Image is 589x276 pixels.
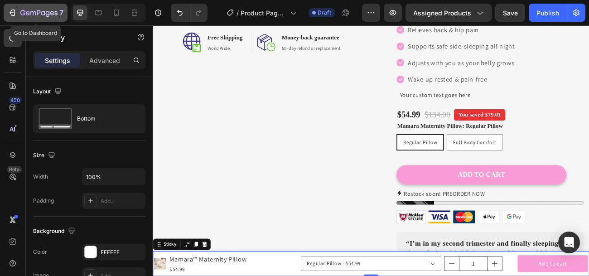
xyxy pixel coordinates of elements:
[307,81,452,93] div: Your custom text goes here
[101,197,143,205] div: Add...
[33,248,47,256] div: Color
[33,150,57,162] div: Size
[241,8,287,18] span: Product Page - [DATE] 11:24:23
[153,25,589,276] iframe: Design area
[82,169,145,185] input: Auto
[33,86,63,98] div: Layout
[406,4,492,22] button: Assigned Products
[318,20,451,32] p: Supports safe side-sleeping all night
[413,8,471,18] span: Assigned Products
[77,108,132,129] div: Bottom
[33,197,54,205] div: Padding
[68,24,111,33] p: World Wide
[558,232,580,253] div: Open Intercom Messenger
[33,173,48,181] div: Width
[59,7,63,18] p: 7
[237,8,239,18] span: /
[338,104,372,119] div: $134.00
[318,41,450,52] p: Adjusts with you as your belly grows
[318,9,331,17] span: Draft
[44,32,121,43] p: Sticky
[304,104,334,119] div: $54.99
[529,4,567,22] button: Publish
[33,225,77,237] div: Background
[171,4,208,22] div: Undo/Redo
[374,141,428,150] span: Full Body Comfort
[304,174,515,198] button: ADD TO CART
[4,4,68,22] button: 7
[313,205,414,215] p: Restock soon! PREORDER NOW
[380,180,439,192] div: ADD TO CART
[130,10,153,32] img: money-back.svg
[304,119,437,132] legend: Mamara Maternity Pillow: Regular Pillow
[37,9,60,34] img: Free-shipping.svg
[536,8,559,18] div: Publish
[161,10,234,20] p: Money-back guarantee
[101,248,143,257] div: FFFFFF
[312,141,354,150] span: Regular Pillow
[318,62,417,73] p: Wake up rested & pain-free
[495,4,525,22] button: Save
[375,104,439,119] pre: You saved $79.01
[89,56,120,65] p: Advanced
[68,10,111,20] p: Free Shipping
[161,24,234,33] p: 60- day refund or replacement
[7,166,22,173] div: Beta
[9,97,22,104] div: 450
[45,56,70,65] p: Settings
[503,9,518,17] span: Save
